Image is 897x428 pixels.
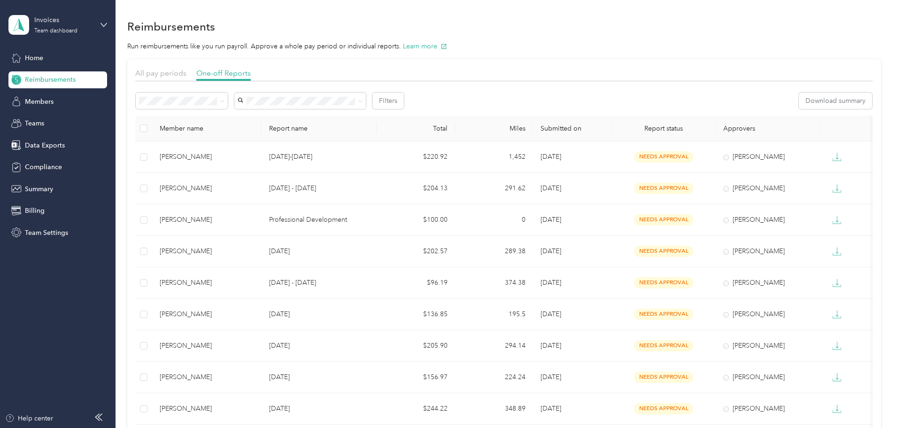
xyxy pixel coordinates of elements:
td: 1,452 [455,141,534,173]
div: Member name [160,125,254,132]
div: [PERSON_NAME] [160,183,254,194]
div: [PERSON_NAME] [723,183,812,194]
td: 348.89 [455,393,534,425]
td: 195.5 [455,299,534,330]
span: Compliance [25,162,62,172]
span: Teams [25,118,44,128]
span: needs approval [634,309,693,319]
div: [PERSON_NAME] [160,404,254,414]
p: [DATE] [269,246,369,257]
p: [DATE] - [DATE] [269,278,369,288]
button: Help center [5,413,53,423]
span: [DATE] [541,247,561,255]
div: [PERSON_NAME] [160,278,254,288]
div: [PERSON_NAME] [723,404,812,414]
th: Approvers [716,116,820,141]
span: [DATE] [541,153,561,161]
div: Invoices [34,15,93,25]
span: [DATE] [541,310,561,318]
div: [PERSON_NAME] [723,341,812,351]
p: [DATE] [269,309,369,319]
span: needs approval [634,277,693,288]
span: Home [25,53,43,63]
div: [PERSON_NAME] [160,341,254,351]
span: Reimbursements [25,75,76,85]
td: 224.24 [455,362,534,393]
span: [DATE] [541,216,561,224]
div: [PERSON_NAME] [723,309,812,319]
span: [DATE] [541,279,561,287]
p: [DATE] [269,372,369,382]
p: [DATE]-[DATE] [269,152,369,162]
p: [DATE] [269,404,369,414]
span: needs approval [634,372,693,382]
div: [PERSON_NAME] [723,246,812,257]
span: [DATE] [541,373,561,381]
td: $96.19 [377,267,455,299]
div: [PERSON_NAME] [160,309,254,319]
span: needs approval [634,246,693,257]
span: needs approval [634,183,693,194]
td: $156.97 [377,362,455,393]
div: Team dashboard [34,28,77,34]
span: Data Exports [25,140,65,150]
td: 291.62 [455,173,534,204]
div: [PERSON_NAME] [723,372,812,382]
div: [PERSON_NAME] [160,372,254,382]
div: Total [384,125,448,132]
td: 289.38 [455,236,534,267]
p: [DATE] [269,341,369,351]
span: [DATE] [541,184,561,192]
span: needs approval [634,151,693,162]
span: Billing [25,206,45,216]
p: Professional Development [269,215,369,225]
div: [PERSON_NAME] [160,215,254,225]
div: Miles [463,125,526,132]
iframe: Everlance-gr Chat Button Frame [844,375,897,428]
td: $220.92 [377,141,455,173]
div: [PERSON_NAME] [723,278,812,288]
span: Team Settings [25,228,68,238]
th: Submitted on [533,116,611,141]
span: needs approval [634,340,693,351]
span: One-off Reports [196,69,251,78]
span: Summary [25,184,53,194]
td: 0 [455,204,534,236]
td: 374.38 [455,267,534,299]
th: Report name [262,116,377,141]
td: $244.22 [377,393,455,425]
div: [PERSON_NAME] [160,152,254,162]
h1: Reimbursements [127,22,215,31]
span: All pay periods [135,69,186,78]
span: Report status [619,125,708,132]
button: Learn more [403,41,447,51]
th: Member name [152,116,262,141]
div: [PERSON_NAME] [723,215,812,225]
td: $204.13 [377,173,455,204]
p: [DATE] - [DATE] [269,183,369,194]
td: 294.14 [455,330,534,362]
p: Run reimbursements like you run payroll. Approve a whole pay period or individual reports. [127,41,881,51]
button: Download summary [799,93,872,109]
td: $136.85 [377,299,455,330]
span: Members [25,97,54,107]
td: $100.00 [377,204,455,236]
button: Filters [372,93,404,109]
td: $202.57 [377,236,455,267]
span: needs approval [634,214,693,225]
div: [PERSON_NAME] [160,246,254,257]
div: [PERSON_NAME] [723,152,812,162]
span: [DATE] [541,405,561,412]
span: needs approval [634,403,693,414]
span: [DATE] [541,342,561,350]
td: $205.90 [377,330,455,362]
